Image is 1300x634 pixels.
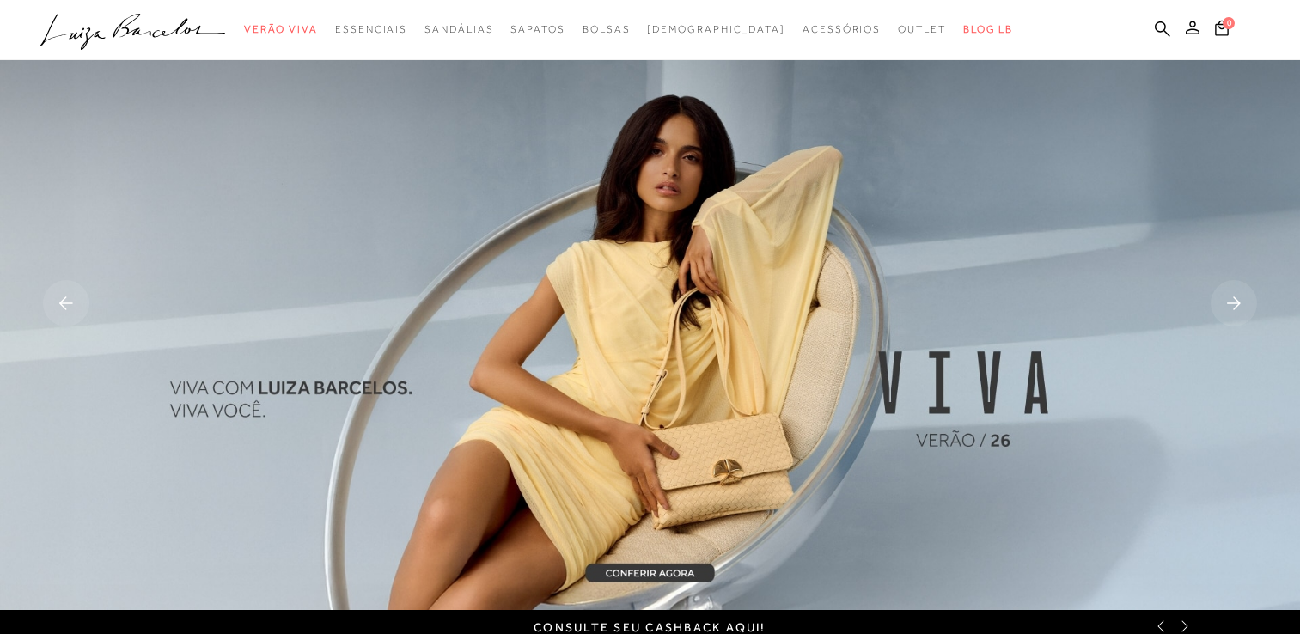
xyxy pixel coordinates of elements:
[583,23,631,35] span: Bolsas
[647,14,785,46] a: noSubCategoriesText
[510,23,565,35] span: Sapatos
[244,14,318,46] a: noSubCategoriesText
[647,23,785,35] span: [DEMOGRAPHIC_DATA]
[534,620,766,634] a: Consulte seu cashback aqui!
[424,23,493,35] span: Sandálias
[335,14,407,46] a: noSubCategoriesText
[963,14,1013,46] a: BLOG LB
[1210,19,1234,42] button: 0
[803,23,881,35] span: Acessórios
[510,14,565,46] a: noSubCategoriesText
[898,14,946,46] a: noSubCategoriesText
[963,23,1013,35] span: BLOG LB
[424,14,493,46] a: noSubCategoriesText
[803,14,881,46] a: noSubCategoriesText
[583,14,631,46] a: noSubCategoriesText
[1223,17,1235,29] span: 0
[898,23,946,35] span: Outlet
[244,23,318,35] span: Verão Viva
[335,23,407,35] span: Essenciais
